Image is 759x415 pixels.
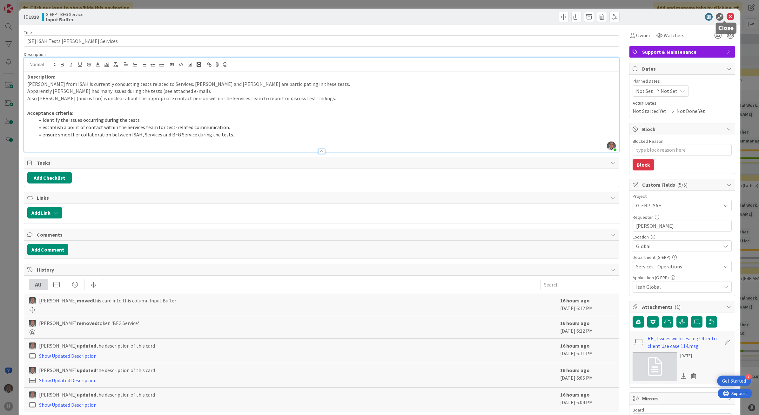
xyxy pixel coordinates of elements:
[29,14,39,20] b: 1828
[77,367,96,373] b: updated
[675,304,681,310] span: ( 1 )
[642,48,723,56] span: Support & Maintenance
[560,391,590,398] b: 16 hours ago
[633,107,666,115] span: Not Started Yet
[560,297,590,304] b: 16 hours ago
[27,73,55,80] strong: Description:
[717,376,751,386] div: Open Get Started checklist, remaining modules: 4
[560,342,590,349] b: 16 hours ago
[636,87,653,95] span: Not Set
[27,110,73,116] strong: Acceptance criteria:
[633,194,732,198] div: Project
[35,131,616,138] li: ensure smoother collaboration between ISAH, Services and BFG Service during the tests.
[636,283,721,291] span: Isah Global
[607,142,616,150] img: ZpNBD4BARTTTSPmcCHrinQHkN84PXMwn.jpg
[24,35,620,47] input: type card name here...
[541,279,614,290] input: Search...
[633,235,732,239] div: Location
[633,275,732,280] div: Application (G-ERP)
[745,374,751,380] div: 4
[29,342,36,349] img: PS
[39,297,176,304] span: [PERSON_NAME] this card into this column Input Buffer
[27,172,72,183] button: Add Checklist
[633,138,663,144] label: Blocked Reason
[27,87,616,95] p: Apparently [PERSON_NAME] had many issues during the tests (see attached e-mail).
[722,378,746,384] div: Get Started
[648,335,721,350] a: RE_ Issues with testing Offer to client Use case 114.msg
[27,207,62,218] button: Add Link
[77,391,96,398] b: updated
[29,279,48,290] div: All
[677,182,688,188] span: ( 5/5 )
[24,13,39,21] span: ID
[642,125,723,133] span: Block
[633,159,654,170] button: Block
[27,95,616,102] p: Also [PERSON_NAME] (and us too) is unclear about the appropriate contact person within the Servic...
[39,366,155,374] span: [PERSON_NAME] the description of this card
[35,124,616,131] li: establish a point of contact within the Services team for test-related communication.
[39,391,155,398] span: [PERSON_NAME] the description of this card
[29,391,36,398] img: PS
[37,266,608,273] span: History
[560,342,614,360] div: [DATE] 6:11 PM
[29,367,36,374] img: PS
[636,242,721,250] span: Global
[633,214,653,220] label: Requester
[39,342,155,349] span: [PERSON_NAME] the description of this card
[680,372,687,380] div: Download
[680,352,699,359] div: [DATE]
[636,201,717,210] span: G-ERP ISAH
[633,408,644,412] span: Board
[29,297,36,304] img: PS
[35,116,616,124] li: Identify the issues occurring during the tests
[664,31,684,39] span: Watchers
[46,12,84,17] span: G-ERP - BFG Service
[24,52,46,57] span: Description
[13,1,29,9] span: Support
[24,30,32,35] label: Title
[77,297,93,304] b: moved
[633,78,732,85] span: Planned Dates
[642,65,723,73] span: Dates
[642,303,723,311] span: Attachments
[77,342,96,349] b: updated
[633,100,732,107] span: Actual Dates
[37,159,608,167] span: Tasks
[560,319,614,335] div: [DATE] 6:12 PM
[636,263,721,270] span: Services - Operations
[46,17,84,22] b: Input Buffer
[39,353,97,359] a: Show Updated Description
[642,395,723,402] span: Mirrors
[39,377,97,384] a: Show Updated Description
[560,367,590,373] b: 16 hours ago
[718,25,734,31] h5: Close
[560,391,614,409] div: [DATE] 6:04 PM
[560,366,614,384] div: [DATE] 6:06 PM
[39,402,97,408] a: Show Updated Description
[661,87,677,95] span: Not Set
[642,181,723,189] span: Custom Fields
[676,107,705,115] span: Not Done Yet
[636,31,650,39] span: Owner
[560,297,614,313] div: [DATE] 6:12 PM
[77,320,97,326] b: removed
[39,319,139,327] span: [PERSON_NAME] token 'BFG Service'
[633,255,732,259] div: Department (G-ERP)
[560,320,590,326] b: 16 hours ago
[37,231,608,239] span: Comments
[27,80,616,88] p: [PERSON_NAME] from ISAH is currently conducting tests related to Services. [PERSON_NAME] and [PER...
[37,194,608,202] span: Links
[29,320,36,327] img: PS
[27,244,68,255] button: Add Comment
